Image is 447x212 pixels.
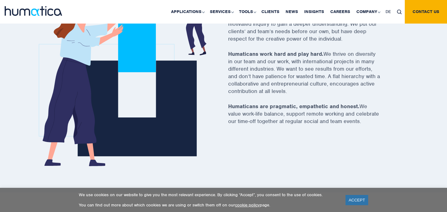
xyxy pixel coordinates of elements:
p: You can find out more about which cookies we are using or switch them off on our page. [79,202,338,208]
p: We thrive on diversity in our team and our work, with international projects in many different in... [228,50,396,103]
p: Our culture is one of genuine curiosity and self-motivated inquiry to gain a deeper understanding... [228,5,396,50]
p: We value work-life balance, support remote working and celebrate our time-off together at regular... [228,103,396,133]
strong: Humaticans work hard and play hard. [228,51,323,57]
img: search_icon [397,10,402,14]
span: DE [386,9,391,14]
a: cookie policy [235,202,260,208]
a: ACCEPT [345,195,368,205]
img: logo [5,6,62,16]
strong: Humaticans are pragmatic, empathetic and honest. [228,103,359,110]
p: We use cookies on our website to give you the most relevant experience. By clicking “Accept”, you... [79,192,338,197]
